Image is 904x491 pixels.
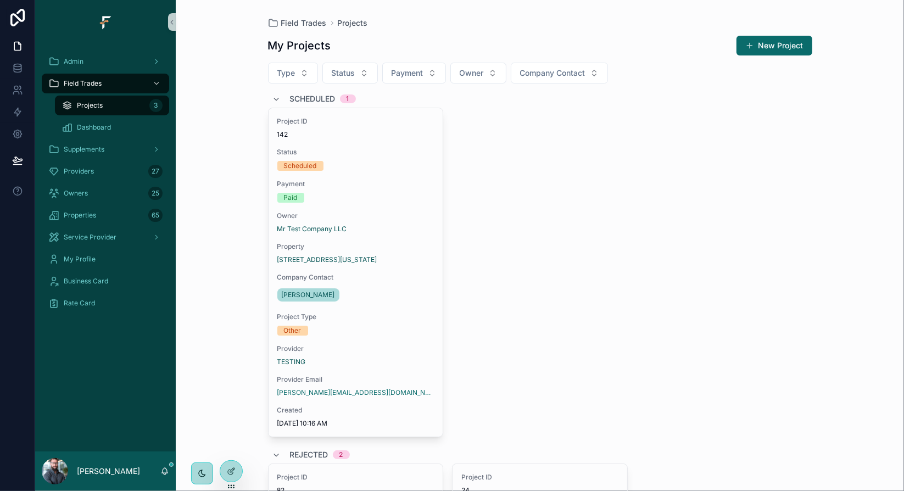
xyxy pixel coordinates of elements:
[277,273,434,282] span: Company Contact
[281,18,327,29] span: Field Trades
[268,63,318,83] button: Select Button
[35,44,176,327] div: scrollable content
[42,161,169,181] a: Providers27
[42,52,169,71] a: Admin
[277,211,434,220] span: Owner
[277,148,434,157] span: Status
[347,94,349,103] div: 1
[268,18,327,29] a: Field Trades
[277,406,434,415] span: Created
[332,68,355,79] span: Status
[338,18,368,29] a: Projects
[277,419,434,428] span: [DATE] 10:16 AM
[42,249,169,269] a: My Profile
[284,161,317,171] div: Scheduled
[461,473,618,482] span: Project ID
[290,449,328,460] span: Rejected
[55,118,169,137] a: Dashboard
[149,99,163,112] div: 3
[77,466,140,477] p: [PERSON_NAME]
[277,358,306,366] a: TESTING
[77,123,111,132] span: Dashboard
[42,140,169,159] a: Supplements
[64,211,96,220] span: Properties
[277,288,339,302] a: [PERSON_NAME]
[64,255,96,264] span: My Profile
[55,96,169,115] a: Projects3
[277,255,377,264] a: [STREET_ADDRESS][US_STATE]
[42,205,169,225] a: Properties65
[148,187,163,200] div: 25
[277,68,295,79] span: Type
[77,101,103,110] span: Projects
[511,63,608,83] button: Select Button
[382,63,446,83] button: Select Button
[42,74,169,93] a: Field Trades
[268,108,444,437] a: Project ID142StatusScheduledPaymentPaidOwnerMr Test Company LLCProperty[STREET_ADDRESS][US_STATE]...
[64,233,116,242] span: Service Provider
[97,13,114,31] img: App logo
[290,93,336,104] span: Scheduled
[322,63,378,83] button: Select Button
[42,271,169,291] a: Business Card
[277,344,434,353] span: Provider
[277,375,434,384] span: Provider Email
[520,68,585,79] span: Company Contact
[284,326,302,336] div: Other
[64,189,88,198] span: Owners
[64,277,108,286] span: Business Card
[277,225,347,233] a: Mr Test Company LLC
[736,36,812,55] button: New Project
[64,167,94,176] span: Providers
[42,227,169,247] a: Service Provider
[277,388,434,397] a: [PERSON_NAME][EMAIL_ADDRESS][DOMAIN_NAME]
[277,180,434,188] span: Payment
[277,117,434,126] span: Project ID
[392,68,423,79] span: Payment
[277,473,434,482] span: Project ID
[282,291,335,299] span: [PERSON_NAME]
[148,165,163,178] div: 27
[64,79,102,88] span: Field Trades
[42,183,169,203] a: Owners25
[339,450,343,459] div: 2
[42,293,169,313] a: Rate Card
[268,38,331,53] h1: My Projects
[64,299,95,308] span: Rate Card
[277,313,434,321] span: Project Type
[277,242,434,251] span: Property
[460,68,484,79] span: Owner
[277,130,434,139] span: 142
[450,63,506,83] button: Select Button
[64,57,83,66] span: Admin
[284,193,298,203] div: Paid
[148,209,163,222] div: 65
[64,145,104,154] span: Supplements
